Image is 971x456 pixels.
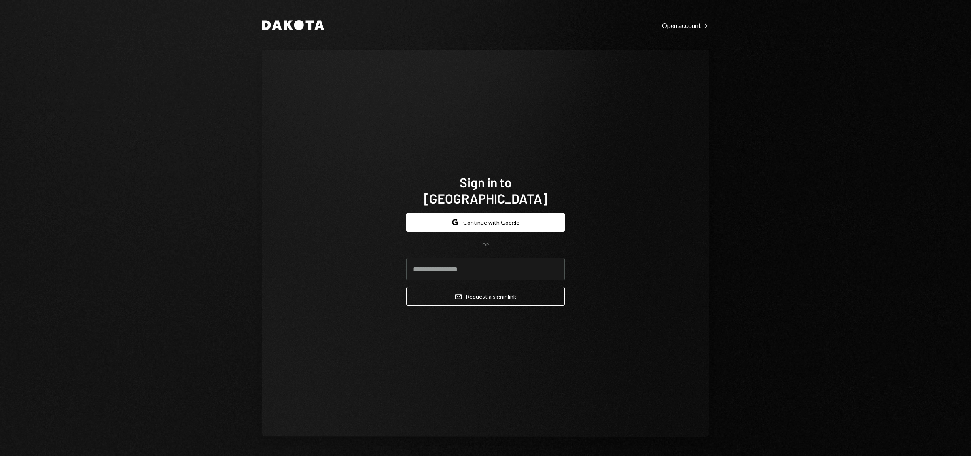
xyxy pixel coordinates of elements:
button: Continue with Google [406,213,565,232]
h1: Sign in to [GEOGRAPHIC_DATA] [406,174,565,206]
a: Open account [662,21,709,30]
div: OR [482,242,489,248]
button: Request a signinlink [406,287,565,306]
